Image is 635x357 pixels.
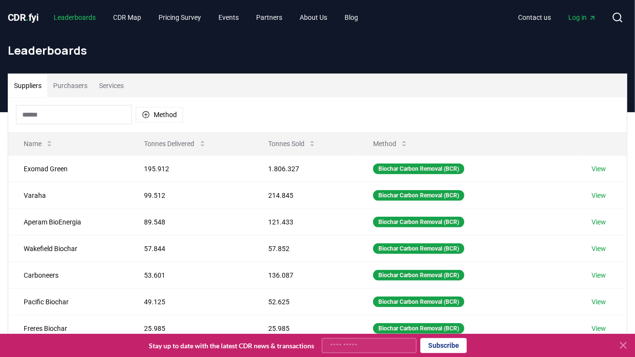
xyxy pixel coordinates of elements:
[260,134,324,153] button: Tonnes Sold
[151,9,209,26] a: Pricing Survey
[8,155,129,182] td: Exomad Green
[592,217,606,227] a: View
[592,191,606,200] a: View
[568,13,596,22] span: Log in
[8,43,627,58] h1: Leaderboards
[253,235,358,262] td: 57.852
[561,9,604,26] a: Log in
[8,235,129,262] td: Wakefield Biochar
[373,243,464,254] div: Biochar Carbon Removal (BCR)
[129,208,253,235] td: 89.548
[129,235,253,262] td: 57.844
[129,288,253,315] td: 49.125
[8,12,39,23] span: CDR fyi
[8,208,129,235] td: Aperam BioEnergia
[129,262,253,288] td: 53.601
[253,288,358,315] td: 52.625
[8,315,129,342] td: Freres Biochar
[8,182,129,208] td: Varaha
[8,262,129,288] td: Carboneers
[592,297,606,307] a: View
[337,9,366,26] a: Blog
[373,270,464,281] div: Biochar Carbon Removal (BCR)
[253,155,358,182] td: 1.806.327
[8,11,39,24] a: CDR.fyi
[129,155,253,182] td: 195.912
[253,315,358,342] td: 25.985
[93,74,130,97] button: Services
[136,107,183,122] button: Method
[373,323,464,334] div: Biochar Carbon Removal (BCR)
[106,9,149,26] a: CDR Map
[8,74,47,97] button: Suppliers
[510,9,604,26] nav: Main
[211,9,247,26] a: Events
[373,190,464,201] div: Biochar Carbon Removal (BCR)
[26,12,29,23] span: .
[592,164,606,174] a: View
[16,134,61,153] button: Name
[592,324,606,333] a: View
[292,9,335,26] a: About Us
[365,134,416,153] button: Method
[592,270,606,280] a: View
[8,288,129,315] td: Pacific Biochar
[129,182,253,208] td: 99.512
[47,74,93,97] button: Purchasers
[46,9,366,26] nav: Main
[253,262,358,288] td: 136.087
[46,9,104,26] a: Leaderboards
[592,244,606,253] a: View
[137,134,214,153] button: Tonnes Delivered
[373,217,464,227] div: Biochar Carbon Removal (BCR)
[253,208,358,235] td: 121.433
[129,315,253,342] td: 25.985
[373,164,464,174] div: Biochar Carbon Removal (BCR)
[373,297,464,307] div: Biochar Carbon Removal (BCR)
[510,9,559,26] a: Contact us
[253,182,358,208] td: 214.845
[249,9,290,26] a: Partners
